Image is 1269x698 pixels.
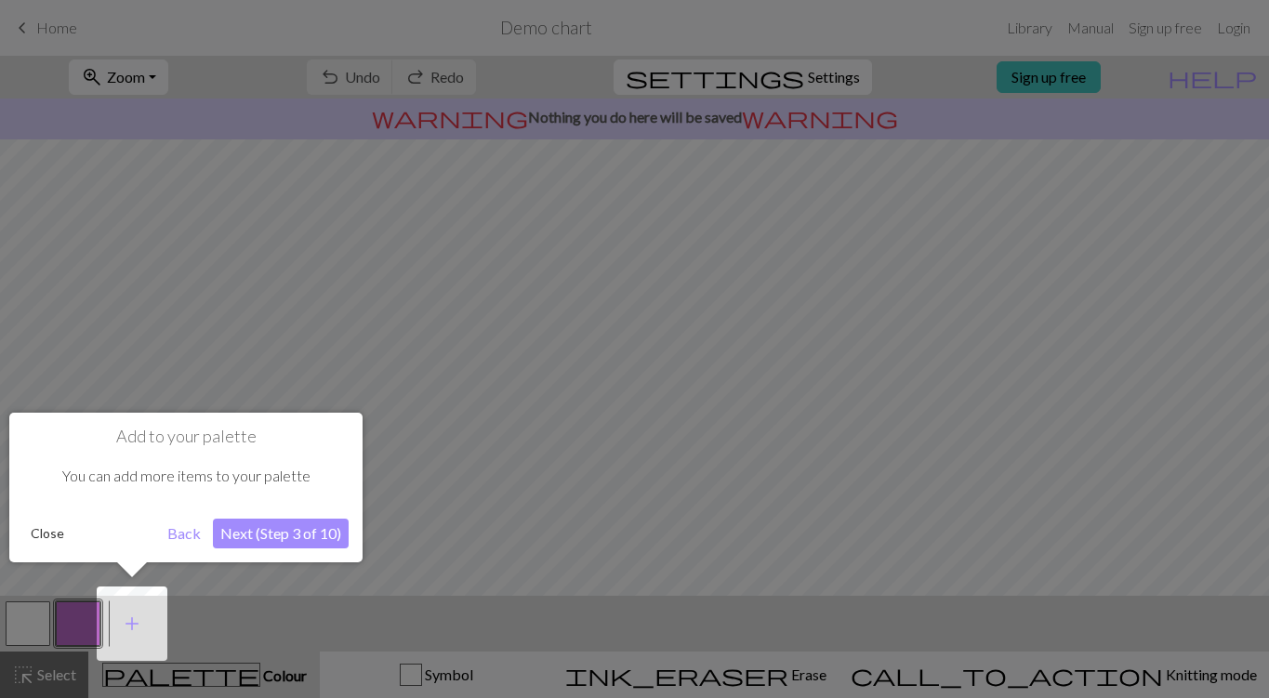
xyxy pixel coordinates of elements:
[160,519,208,548] button: Back
[9,413,363,562] div: Add to your palette
[23,447,349,505] div: You can add more items to your palette
[213,519,349,548] button: Next (Step 3 of 10)
[23,520,72,547] button: Close
[23,427,349,447] h1: Add to your palette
